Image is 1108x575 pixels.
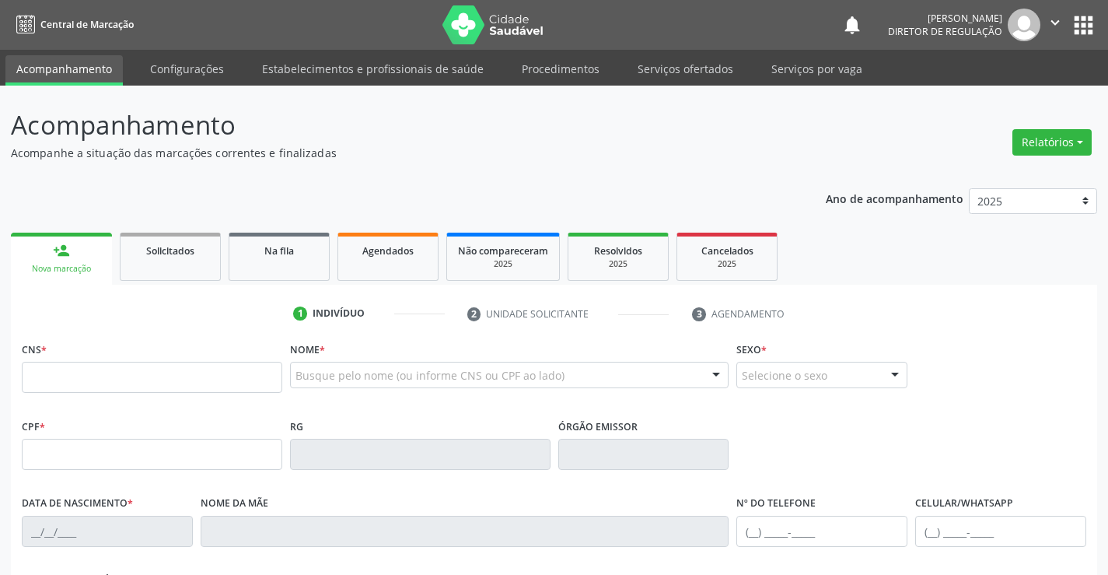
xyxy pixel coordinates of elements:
[760,55,873,82] a: Serviços por vaga
[915,492,1013,516] label: Celular/WhatsApp
[139,55,235,82] a: Configurações
[558,415,638,439] label: Órgão emissor
[53,242,70,259] div: person_add
[22,263,101,275] div: Nova marcação
[627,55,744,82] a: Serviços ofertados
[458,258,548,270] div: 2025
[362,244,414,258] span: Agendados
[295,367,564,384] span: Busque pelo nome (ou informe CNS ou CPF ao lado)
[1012,129,1092,156] button: Relatórios
[22,415,45,439] label: CPF
[888,25,1002,38] span: Diretor de regulação
[11,12,134,37] a: Central de Marcação
[40,18,134,31] span: Central de Marcação
[736,338,767,362] label: Sexo
[201,492,268,516] label: Nome da mãe
[11,145,771,161] p: Acompanhe a situação das marcações correntes e finalizadas
[1070,12,1097,39] button: apps
[5,55,123,86] a: Acompanhamento
[594,244,642,258] span: Resolvidos
[915,516,1086,547] input: (__) _____-_____
[701,244,753,258] span: Cancelados
[688,258,766,270] div: 2025
[1008,9,1040,41] img: img
[22,338,47,362] label: CNS
[1047,14,1064,31] i: 
[511,55,610,82] a: Procedimentos
[579,258,657,270] div: 2025
[11,106,771,145] p: Acompanhamento
[736,492,816,516] label: Nº do Telefone
[736,516,907,547] input: (__) _____-_____
[264,244,294,258] span: Na fila
[251,55,495,82] a: Estabelecimentos e profissionais de saúde
[1040,9,1070,41] button: 
[290,338,325,362] label: Nome
[290,415,303,439] label: RG
[841,14,863,36] button: notifications
[146,244,194,258] span: Solicitados
[888,12,1002,25] div: [PERSON_NAME]
[458,244,548,258] span: Não compareceram
[826,188,963,208] p: Ano de acompanhamento
[22,516,193,547] input: __/__/____
[742,367,827,384] span: Selecione o sexo
[22,492,133,516] label: Data de nascimento
[313,307,365,321] div: Indivíduo
[293,307,307,321] div: 1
